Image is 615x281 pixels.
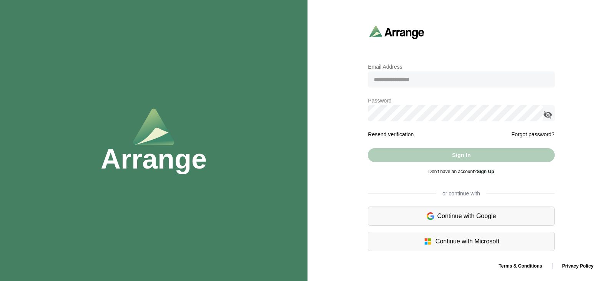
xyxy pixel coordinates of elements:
[551,262,553,269] span: |
[477,169,494,174] a: Sign Up
[368,232,554,251] div: Continue with Microsoft
[512,130,555,139] a: Forgot password?
[427,212,434,221] img: google-logo.6d399ca0.svg
[101,145,207,173] h1: Arrange
[368,207,554,226] div: Continue with Google
[556,263,600,269] a: Privacy Policy
[423,237,432,246] img: microsoft-logo.7cf64d5f.svg
[428,169,494,174] span: Don't have an account?
[368,131,414,137] a: Resend verification
[369,25,424,39] img: arrangeai-name-small-logo.4d2b8aee.svg
[436,190,486,197] span: or continue with
[368,62,554,71] p: Email Address
[368,96,554,105] p: Password
[543,110,552,119] i: appended action
[492,263,548,269] a: Terms & Conditions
